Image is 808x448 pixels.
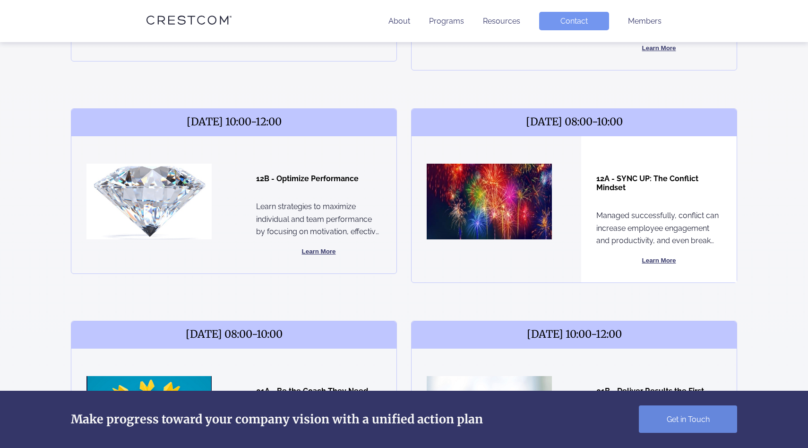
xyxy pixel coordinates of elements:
h4: 12A - SYNC UP: The Conflict Mindset [596,174,722,192]
p: Managed successfully, conflict can increase employee engagement and productivity, and even break ... [596,210,722,247]
img: location Image [427,164,552,239]
img: location Image [86,164,212,239]
a: Resources [483,17,520,26]
a: About [388,17,410,26]
span: [DATE] 08:00-10:00 [71,321,396,349]
a: Programs [429,17,464,26]
span: [DATE] 08:00-10:00 [412,109,737,136]
h4: 01A - Be the Coach They Need [256,387,381,395]
p: Learn strategies to maximize individual and team performance by focusing on motivation, effective... [256,201,381,238]
h4: 01B - Deliver Results the First Time [596,387,722,404]
h2: Make progress toward your company vision with a unified action plan [71,410,483,429]
h4: 12B - Optimize Performance [256,174,381,183]
span: [DATE] 10:00-12:00 [71,109,396,136]
button: Learn More [596,255,722,266]
span: [DATE] 10:00-12:00 [412,321,737,349]
a: Get in Touch [639,405,737,433]
button: Learn More [256,246,381,257]
a: Members [628,17,662,26]
button: Learn More [596,43,722,54]
a: Contact [539,12,609,30]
